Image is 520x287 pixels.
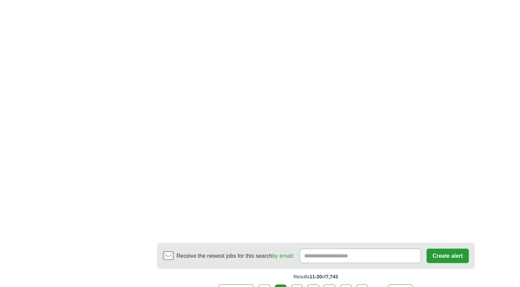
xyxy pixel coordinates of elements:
div: Results of [157,269,475,284]
span: 11-20 [310,274,322,279]
span: 7,743 [326,274,338,279]
button: Create alert [427,248,468,263]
